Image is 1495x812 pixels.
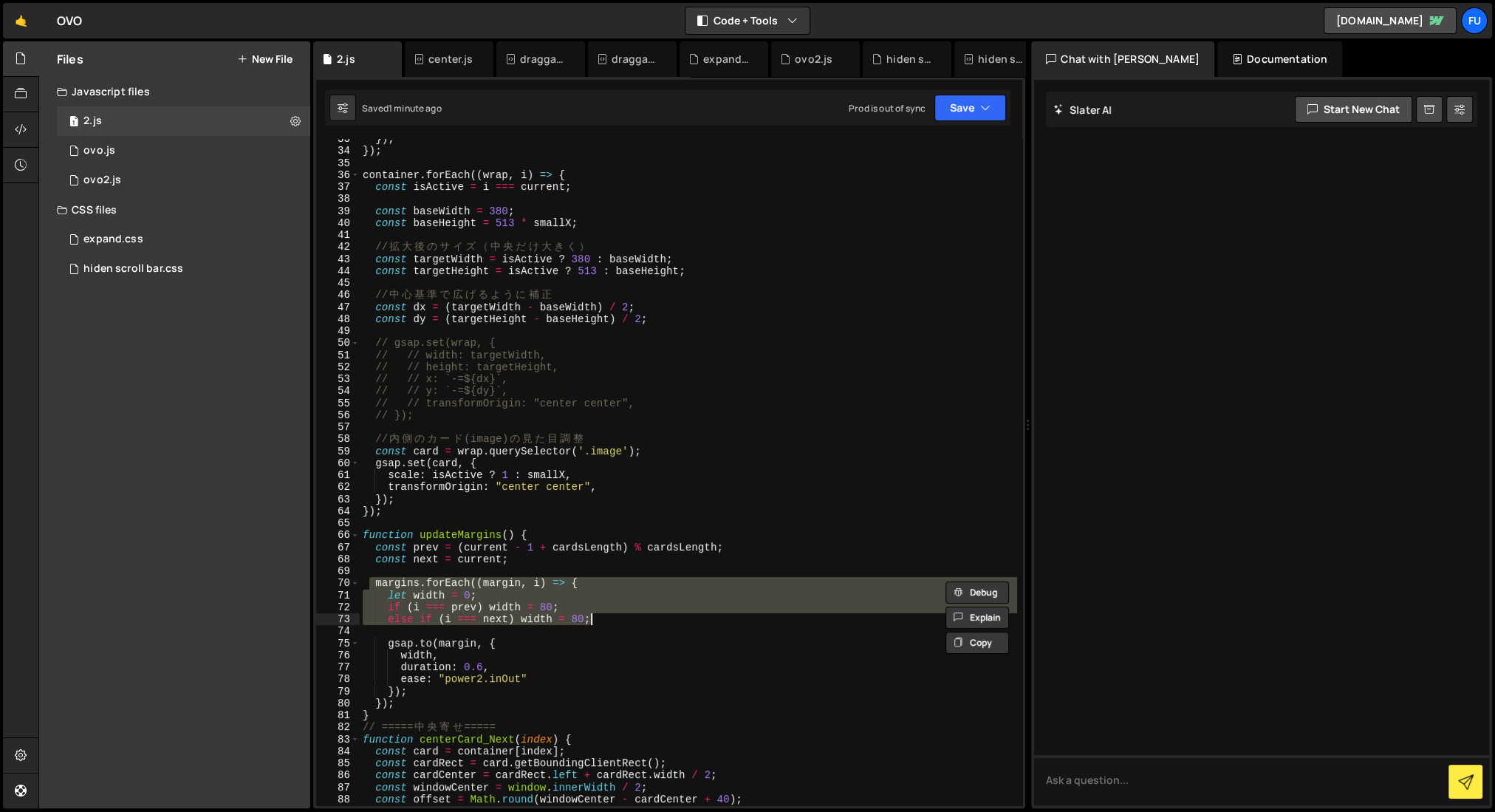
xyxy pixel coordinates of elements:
div: 35 [316,157,360,169]
div: 38 [316,193,360,205]
div: 44 [316,265,360,277]
div: 50 [316,337,360,349]
div: 36 [316,169,360,181]
div: 46 [316,289,360,301]
div: expand.css [83,233,143,246]
div: 43 [316,253,360,265]
div: 59 [316,446,360,457]
div: 2.js [83,115,102,128]
div: 64 [316,505,360,517]
div: 73 [316,613,360,625]
h2: Files [57,51,83,67]
div: 51 [316,349,360,361]
div: 74 [316,625,360,637]
div: 68 [316,553,360,565]
div: 57 [316,421,360,433]
div: 48 [316,313,360,325]
button: Code + Tools [685,7,810,34]
div: Prod is out of sync [849,102,926,115]
div: 76 [316,649,360,661]
div: 71 [316,590,360,601]
div: hiden scroll bar.css [978,52,1025,66]
div: 75 [316,638,360,649]
div: draggable using Observer.css [612,52,659,66]
div: 17267/47815.js [57,136,310,166]
div: center.js [428,52,473,66]
div: 1 minute ago [389,102,442,115]
div: Chat with [PERSON_NAME] [1031,41,1214,77]
div: 65 [316,517,360,529]
div: 63 [316,494,360,505]
a: Fu [1461,7,1488,34]
div: 42 [316,241,360,253]
div: OVO [57,12,82,30]
h2: Slater AI [1053,103,1112,117]
button: Explain [945,607,1009,629]
div: 33 [316,133,360,145]
div: 82 [316,721,360,733]
a: [DOMAIN_NAME] [1324,7,1457,34]
div: 79 [316,686,360,697]
div: Saved [362,102,442,115]
div: Javascript files [39,77,310,106]
div: expand.css [703,52,750,66]
div: 45 [316,277,360,289]
div: 84 [316,746,360,757]
div: 88 [316,794,360,805]
div: 55 [316,398,360,409]
div: 87 [316,782,360,794]
div: 60 [316,457,360,469]
div: draggable, scrollable.js [520,52,567,66]
div: 83 [316,734,360,746]
button: Start new chat [1295,96,1412,123]
div: hiden scroll bar.css [83,262,183,276]
div: Documentation [1217,41,1342,77]
div: 47 [316,301,360,313]
div: 17267/47848.js [57,106,310,136]
div: ovo2.js [83,174,121,187]
div: 67 [316,542,360,553]
div: 78 [316,673,360,685]
div: 39 [316,205,360,217]
div: 66 [316,529,360,541]
a: 🤙 [3,3,39,38]
div: 56 [316,409,360,421]
div: 54 [316,385,360,397]
div: 37 [316,181,360,193]
div: 52 [316,361,360,373]
div: 2.js [337,52,355,66]
div: ovo2.js [795,52,832,66]
div: 53 [316,373,360,385]
div: 69 [316,565,360,577]
div: 58 [316,433,360,445]
div: 80 [316,697,360,709]
div: 17267/47820.css [57,225,310,254]
div: 40 [316,217,360,229]
div: CSS files [39,195,310,225]
div: hiden scroll bar.css [886,52,934,66]
div: 81 [316,709,360,721]
div: 72 [316,601,360,613]
div: 85 [316,757,360,769]
div: 70 [316,577,360,589]
div: 41 [316,229,360,241]
div: 49 [316,325,360,337]
div: 61 [316,469,360,481]
div: 86 [316,769,360,781]
div: 34 [316,145,360,157]
button: Save [934,95,1006,121]
div: 17267/47817.js [57,166,310,195]
button: New File [237,53,292,65]
div: 77 [316,661,360,673]
div: ovo.js [83,144,115,157]
button: Debug [945,581,1009,604]
button: Copy [945,632,1009,654]
div: 62 [316,481,360,493]
span: 1 [69,117,78,129]
div: 17267/47816.css [57,254,310,284]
